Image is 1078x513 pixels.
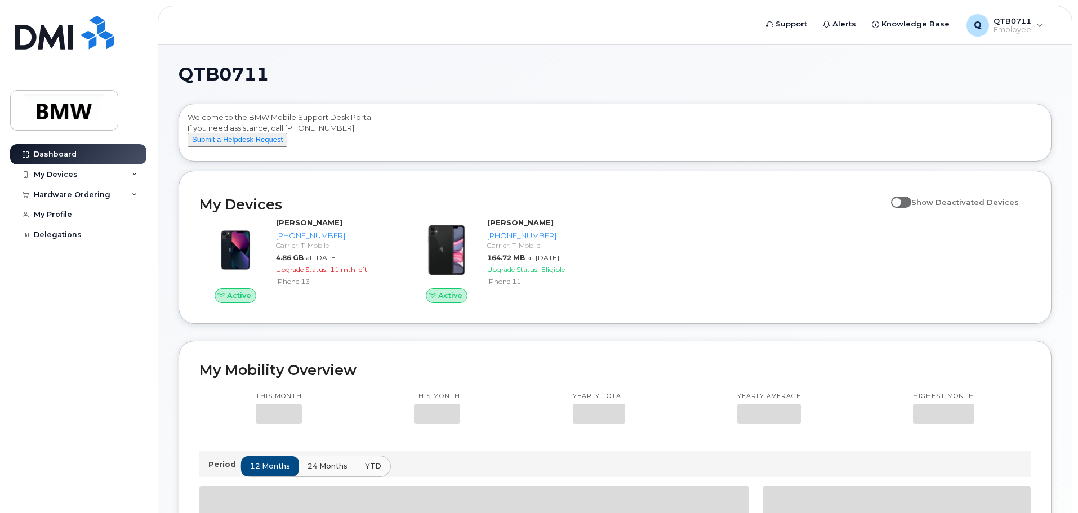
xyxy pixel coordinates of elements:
[199,217,397,303] a: Active[PERSON_NAME][PHONE_NUMBER]Carrier: T-Mobile4.86 GBat [DATE]Upgrade Status:11 mth leftiPhon...
[913,392,974,401] p: Highest month
[541,265,565,274] span: Eligible
[487,240,604,250] div: Carrier: T-Mobile
[737,392,801,401] p: Yearly average
[256,392,302,401] p: This month
[199,362,1031,378] h2: My Mobility Overview
[487,230,604,241] div: [PHONE_NUMBER]
[188,133,287,147] button: Submit a Helpdesk Request
[188,112,1043,157] div: Welcome to the BMW Mobile Support Desk Portal If you need assistance, call [PHONE_NUMBER].
[306,253,338,262] span: at [DATE]
[276,218,342,227] strong: [PERSON_NAME]
[573,392,625,401] p: Yearly total
[891,191,900,200] input: Show Deactivated Devices
[276,240,393,250] div: Carrier: T-Mobile
[911,198,1019,207] span: Show Deactivated Devices
[188,135,287,144] a: Submit a Helpdesk Request
[276,230,393,241] div: [PHONE_NUMBER]
[208,459,240,470] p: Period
[487,276,604,286] div: iPhone 11
[179,66,269,83] span: QTB0711
[227,290,251,301] span: Active
[276,265,328,274] span: Upgrade Status:
[438,290,462,301] span: Active
[208,223,262,277] img: image20231002-3703462-1ig824h.jpeg
[330,265,367,274] span: 11 mth left
[487,253,525,262] span: 164.72 MB
[276,253,304,262] span: 4.86 GB
[308,461,348,471] span: 24 months
[527,253,559,262] span: at [DATE]
[487,218,554,227] strong: [PERSON_NAME]
[276,276,393,286] div: iPhone 13
[487,265,539,274] span: Upgrade Status:
[365,461,381,471] span: YTD
[199,196,885,213] h2: My Devices
[420,223,474,277] img: iPhone_11.jpg
[411,217,608,303] a: Active[PERSON_NAME][PHONE_NUMBER]Carrier: T-Mobile164.72 MBat [DATE]Upgrade Status:EligibleiPhone 11
[414,392,460,401] p: This month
